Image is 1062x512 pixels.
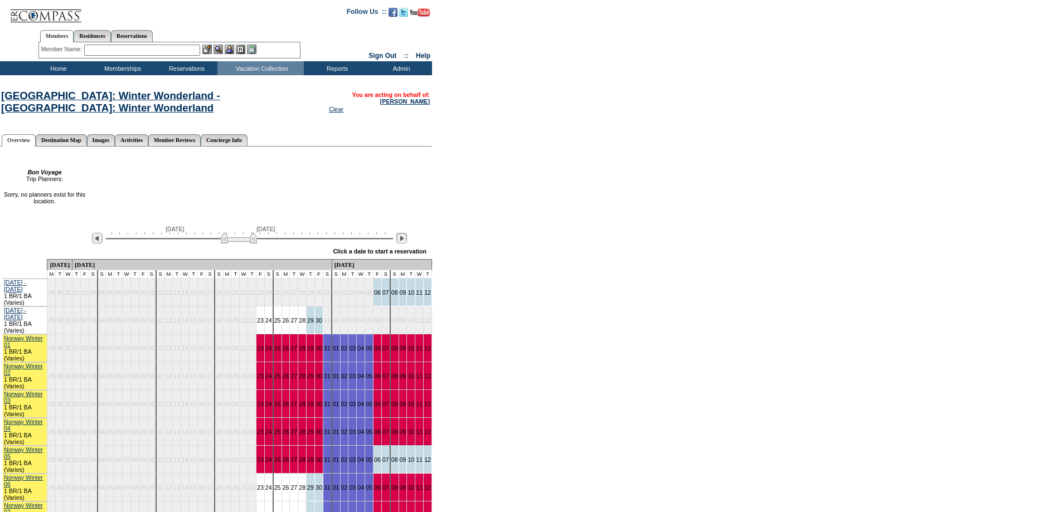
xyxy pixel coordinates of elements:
[408,456,414,463] a: 10
[56,270,64,279] td: T
[304,61,368,75] td: Reports
[274,401,281,407] a: 25
[416,456,423,463] a: 11
[148,306,157,334] td: 10
[324,401,331,407] a: 31
[366,345,372,352] a: 05
[382,289,389,296] a: 07
[81,270,89,279] td: F
[324,428,331,435] a: 31
[72,306,81,334] td: 01
[299,401,305,407] a: 28
[139,279,148,306] td: 09
[324,373,331,379] a: 31
[217,61,304,75] td: Vacation Collection
[316,401,322,407] a: 30
[2,134,36,147] a: Overview
[424,373,431,379] a: 12
[106,279,114,306] td: 05
[382,270,391,279] td: S
[424,484,431,491] a: 12
[374,456,381,463] a: 06
[274,428,281,435] a: 25
[416,373,423,379] a: 11
[290,317,297,324] a: 27
[333,428,340,435] a: 01
[4,307,26,320] a: [DATE] - [DATE]
[396,233,407,243] img: Next
[298,270,307,279] td: W
[407,270,415,279] td: T
[323,279,332,306] td: 31
[274,484,281,491] a: 25
[400,401,406,407] a: 09
[374,345,381,352] a: 06
[236,45,245,54] img: Reservations
[357,456,364,463] a: 04
[316,317,322,324] a: 30
[274,456,281,463] a: 25
[215,279,224,306] td: 18
[47,259,72,270] td: [DATE]
[139,306,148,334] td: 09
[153,61,217,75] td: Reservations
[202,45,212,54] img: b_edit.gif
[106,270,114,279] td: M
[290,401,297,407] a: 27
[307,456,314,463] a: 29
[333,484,340,491] a: 01
[25,61,89,75] td: Home
[333,345,340,352] a: 01
[114,279,123,306] td: 06
[316,484,322,491] a: 30
[408,289,414,296] a: 10
[64,270,72,279] td: W
[157,270,165,279] td: S
[89,270,98,279] td: S
[274,270,282,279] td: S
[416,52,430,60] a: Help
[316,456,322,463] a: 30
[1,191,88,204] td: Sorry, no planners exist for this location.
[89,279,98,306] td: 03
[4,391,43,404] a: Norway Winter 03
[157,306,165,334] td: 11
[290,484,297,491] a: 27
[357,373,364,379] a: 04
[382,401,389,407] a: 07
[365,270,374,279] td: T
[408,373,414,379] a: 10
[36,134,86,146] a: Destination Map
[400,456,406,463] a: 09
[399,270,408,279] td: M
[424,428,431,435] a: 12
[257,345,264,352] a: 23
[389,11,397,18] a: Become our fan on Facebook
[341,428,348,435] a: 02
[257,428,264,435] a: 23
[3,279,47,306] td: 1 BR/1 BA (Varies)
[341,270,349,279] td: M
[89,61,153,75] td: Memberships
[256,279,265,306] td: 23
[274,317,281,324] a: 25
[341,279,349,306] td: 02
[148,134,201,146] a: Member Reviews
[400,373,406,379] a: 09
[357,345,364,352] a: 04
[47,270,56,279] td: M
[299,317,305,324] a: 28
[333,248,426,255] div: Click a date to start a reservation
[4,446,43,460] a: Norway Winter 05
[382,373,389,379] a: 07
[214,45,223,54] img: View
[290,279,298,306] td: 27
[416,428,423,435] a: 11
[341,401,348,407] a: 02
[290,270,298,279] td: T
[333,373,340,379] a: 01
[274,345,281,352] a: 25
[283,373,289,379] a: 26
[131,306,139,334] td: 08
[173,279,181,306] td: 13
